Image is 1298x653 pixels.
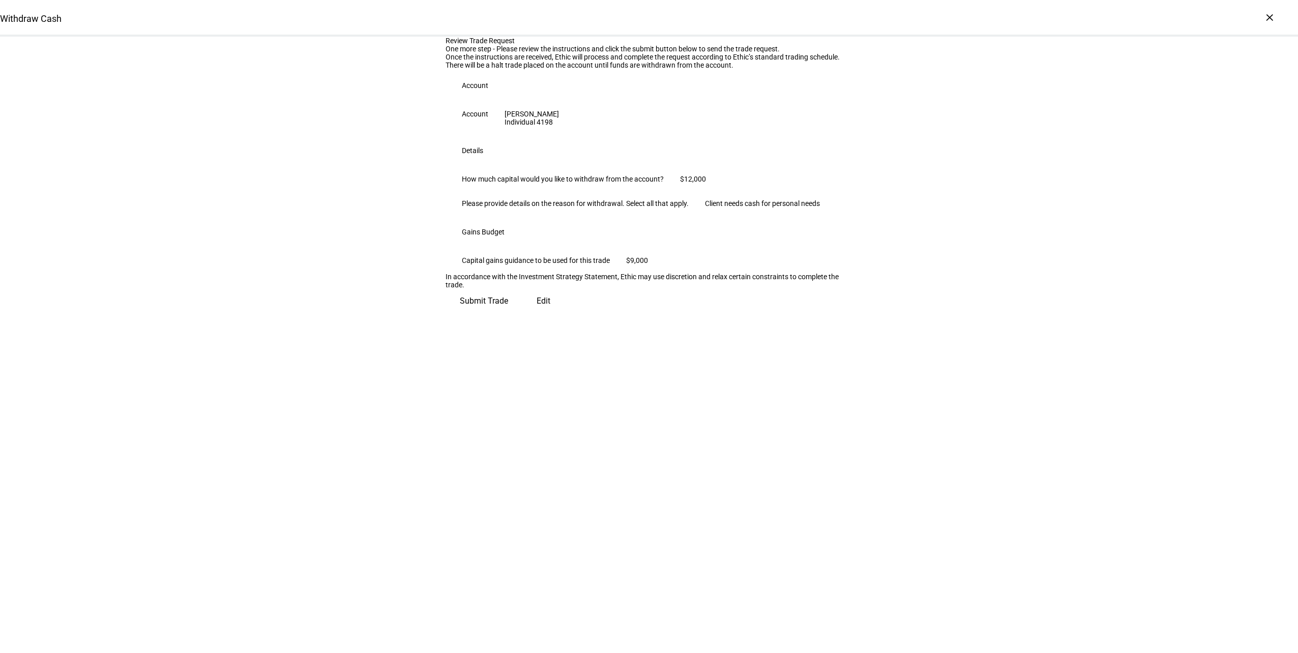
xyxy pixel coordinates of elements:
div: Capital gains guidance to be used for this trade [462,256,610,264]
div: Client needs cash for personal needs [705,199,820,207]
span: Edit [537,289,550,313]
div: $9,000 [626,256,648,264]
div: Individual 4198 [505,118,559,126]
div: Once the instructions are received, Ethic will process and complete the request according to Ethi... [446,53,852,61]
div: Account [462,110,488,118]
div: Please provide details on the reason for withdrawal. Select all that apply. [462,199,689,207]
div: × [1261,9,1278,25]
div: Review Trade Request [446,37,852,45]
div: One more step - Please review the instructions and click the submit button below to send the trad... [446,45,852,53]
div: $12,000 [680,175,706,183]
div: Details [462,146,483,155]
div: In accordance with the Investment Strategy Statement, Ethic may use discretion and relax certain ... [446,273,852,289]
div: There will be a halt trade placed on the account until funds are withdrawn from the account. [446,61,852,69]
div: Account [462,81,488,90]
div: Gains Budget [462,228,505,236]
span: Submit Trade [460,289,508,313]
div: How much capital would you like to withdraw from the account? [462,175,664,183]
button: Submit Trade [446,289,522,313]
button: Edit [522,289,565,313]
div: [PERSON_NAME] [505,110,559,118]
